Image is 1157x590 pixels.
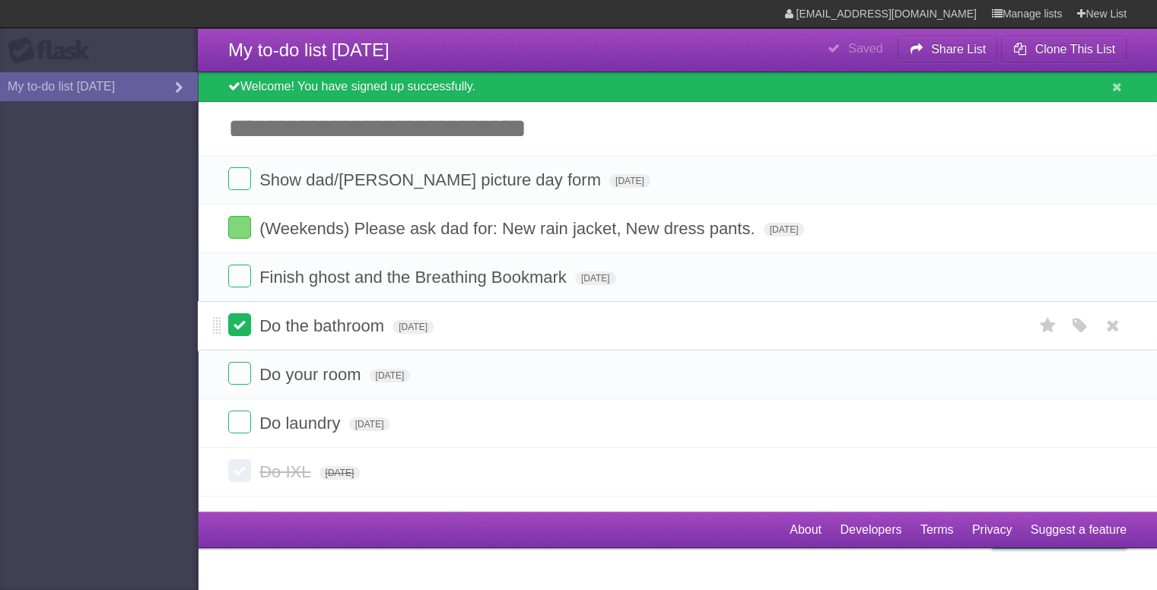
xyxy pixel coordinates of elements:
[8,37,99,65] div: Flask
[575,271,616,285] span: [DATE]
[228,216,251,239] label: Done
[228,459,251,482] label: Done
[6,6,318,20] div: Home
[1035,43,1115,56] b: Clone This List
[393,320,434,334] span: [DATE]
[1001,36,1127,63] button: Clone This List
[6,76,1151,90] div: Delete
[228,313,251,336] label: Done
[370,369,411,382] span: [DATE]
[6,103,1151,117] div: Sign out
[349,417,390,431] span: [DATE]
[848,42,882,55] b: Saved
[898,36,998,63] button: Share List
[319,466,361,480] span: [DATE]
[228,167,251,190] label: Done
[6,90,1151,103] div: Options
[6,35,1151,49] div: Sort A > Z
[259,365,364,384] span: Do your room
[228,411,251,433] label: Done
[228,40,389,60] span: My to-do list [DATE]
[6,62,1151,76] div: Move To ...
[6,49,1151,62] div: Sort New > Old
[259,462,314,481] span: Do IXL
[259,219,758,238] span: (Weekends) Please ask dad for: New rain jacket, New dress pants.
[259,316,388,335] span: Do the bathroom
[931,43,986,56] b: Share List
[764,223,805,236] span: [DATE]
[609,174,650,188] span: [DATE]
[259,414,344,433] span: Do laundry
[259,268,571,287] span: Finish ghost and the Breathing Bookmark
[1034,313,1063,338] label: Star task
[259,170,605,189] span: Show dad/[PERSON_NAME] picture day form
[228,265,251,287] label: Done
[228,362,251,385] label: Done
